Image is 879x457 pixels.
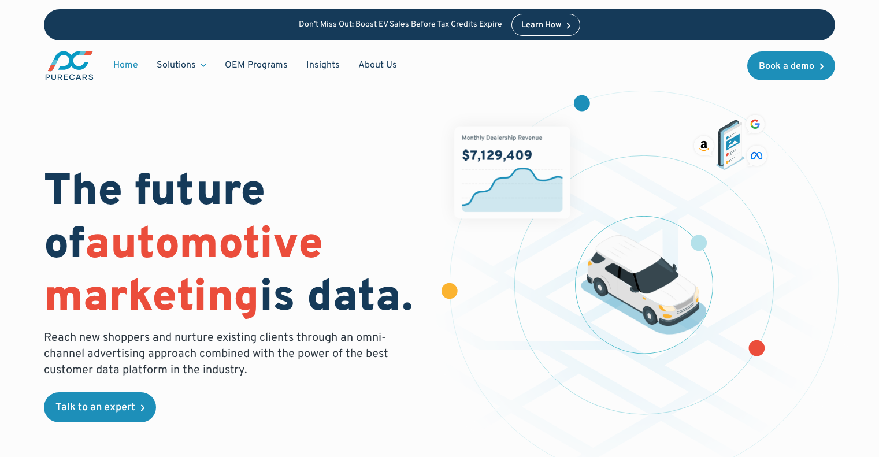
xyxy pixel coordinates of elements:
a: About Us [349,54,406,76]
div: Solutions [147,54,216,76]
a: Book a demo [747,51,835,80]
p: Don’t Miss Out: Boost EV Sales Before Tax Credits Expire [299,20,502,30]
div: Learn How [521,21,561,29]
div: Talk to an expert [55,403,135,413]
a: Learn How [511,14,580,36]
img: illustration of a vehicle [581,235,707,335]
a: OEM Programs [216,54,297,76]
div: Book a demo [759,62,814,71]
img: chart showing monthly dealership revenue of $7m [455,126,571,218]
p: Reach new shoppers and nurture existing clients through an omni-channel advertising approach comb... [44,330,395,378]
div: Solutions [157,59,196,72]
span: automotive marketing [44,218,323,326]
h1: The future of is data. [44,167,425,325]
img: ads on social media and advertising partners [691,112,770,170]
a: Home [104,54,147,76]
a: main [44,50,95,81]
a: Talk to an expert [44,392,156,422]
img: purecars logo [44,50,95,81]
a: Insights [297,54,349,76]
